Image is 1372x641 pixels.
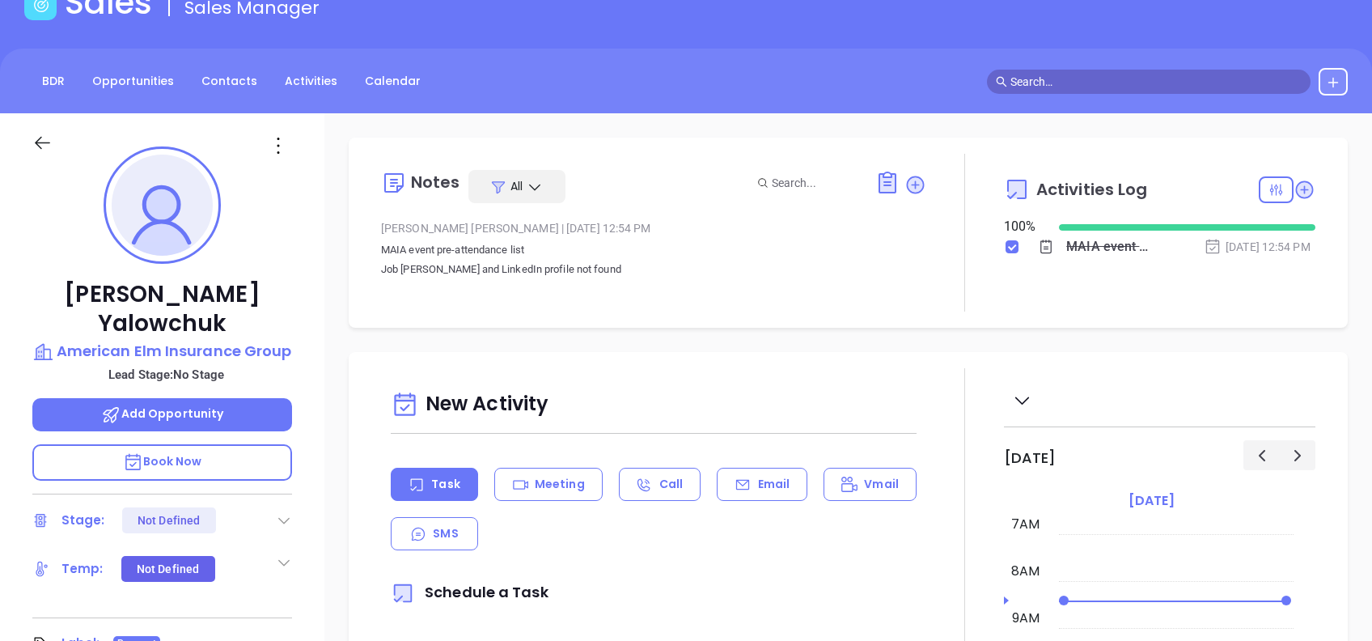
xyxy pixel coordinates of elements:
div: 100 % [1004,217,1040,236]
img: profile-user [112,155,213,256]
span: All [510,178,523,194]
p: [PERSON_NAME] Yalowchuk [32,280,292,338]
a: Opportunities [83,68,184,95]
p: Lead Stage: No Stage [40,364,292,385]
a: American Elm Insurance Group [32,340,292,363]
span: Schedule a Task [391,582,548,602]
input: Search... [772,174,857,192]
div: 9am [1009,609,1043,628]
div: MAIA event pre-attendance listJob [PERSON_NAME] and LinkedIn profile not found [1066,235,1151,259]
button: Next day [1279,440,1315,470]
div: 7am [1008,515,1043,534]
p: Call [659,476,683,493]
div: Not Defined [137,556,199,582]
p: MAIA event pre-attendance list Job [PERSON_NAME] and LinkedIn profile not found [381,240,926,279]
a: BDR [32,68,74,95]
p: Vmail [864,476,899,493]
span: Activities Log [1036,181,1147,197]
div: Notes [411,174,460,190]
h2: [DATE] [1004,449,1056,467]
div: Stage: [61,508,105,533]
a: Contacts [192,68,267,95]
a: Calendar [355,68,430,95]
p: SMS [433,525,458,542]
div: [DATE] 12:54 PM [1204,238,1311,256]
p: Task [431,476,459,493]
p: Email [758,476,790,493]
span: | [561,222,564,235]
div: Not Defined [138,507,200,533]
div: [PERSON_NAME] [PERSON_NAME] [DATE] 12:54 PM [381,216,926,240]
a: Activities [275,68,347,95]
button: Previous day [1243,440,1280,470]
p: Meeting [535,476,585,493]
span: Book Now [123,453,202,469]
div: 8am [1008,562,1043,581]
a: [DATE] [1125,490,1178,512]
div: New Activity [391,384,917,426]
div: Temp: [61,557,104,581]
input: Search… [1010,73,1302,91]
span: search [996,76,1007,87]
span: Add Opportunity [101,405,224,422]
